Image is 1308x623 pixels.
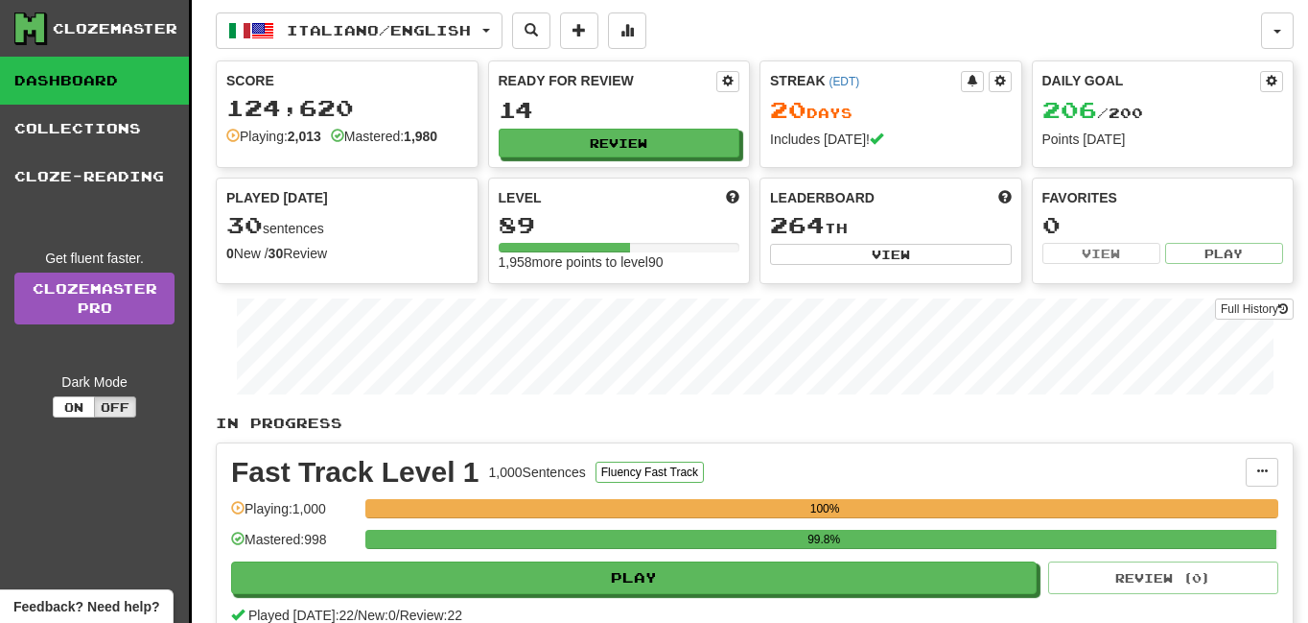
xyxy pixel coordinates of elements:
[499,98,740,122] div: 14
[1042,130,1284,149] div: Points [DATE]
[499,188,542,207] span: Level
[404,129,437,144] strong: 1,980
[331,127,437,146] div: Mastered:
[998,188,1012,207] span: This week in points, UTC
[770,213,1012,238] div: th
[596,462,704,483] button: Fluency Fast Track
[216,414,1294,433] p: In Progress
[226,188,328,207] span: Played [DATE]
[770,188,875,207] span: Leaderboard
[248,608,354,623] span: Played [DATE]: 22
[770,71,961,90] div: Streak
[358,608,396,623] span: New: 0
[1048,562,1278,594] button: Review (0)
[489,463,586,482] div: 1,000 Sentences
[14,372,175,392] div: Dark Mode
[499,129,740,157] button: Review
[726,188,739,207] span: Score more points to level up
[512,12,550,49] button: Search sentences
[231,562,1037,594] button: Play
[226,211,263,238] span: 30
[226,96,468,120] div: 124,620
[231,499,356,531] div: Playing: 1,000
[1042,213,1284,237] div: 0
[371,530,1276,549] div: 99.8%
[226,213,468,238] div: sentences
[1042,71,1261,92] div: Daily Goal
[226,244,468,263] div: New / Review
[231,530,356,562] div: Mastered: 998
[400,608,462,623] span: Review: 22
[216,12,502,49] button: Italiano/English
[770,244,1012,265] button: View
[269,246,284,261] strong: 30
[371,499,1278,518] div: 100%
[1215,299,1294,320] button: Full History
[13,597,159,616] span: Open feedback widget
[288,129,321,144] strong: 2,013
[226,246,234,261] strong: 0
[1042,243,1160,264] button: View
[354,608,358,623] span: /
[287,22,471,38] span: Italiano / English
[1042,188,1284,207] div: Favorites
[560,12,598,49] button: Add sentence to collection
[231,458,479,487] div: Fast Track Level 1
[53,19,177,38] div: Clozemaster
[499,213,740,237] div: 89
[14,273,175,324] a: ClozemasterPro
[770,96,806,123] span: 20
[770,130,1012,149] div: Includes [DATE]!
[226,127,321,146] div: Playing:
[94,396,136,418] button: Off
[608,12,646,49] button: More stats
[14,249,175,268] div: Get fluent faster.
[499,71,717,90] div: Ready for Review
[53,396,95,418] button: On
[1165,243,1283,264] button: Play
[770,211,825,238] span: 264
[770,98,1012,123] div: Day s
[396,608,400,623] span: /
[499,252,740,272] div: 1,958 more points to level 90
[226,71,468,90] div: Score
[1042,96,1097,123] span: 206
[1042,105,1143,121] span: / 200
[829,75,859,88] a: (EDT)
